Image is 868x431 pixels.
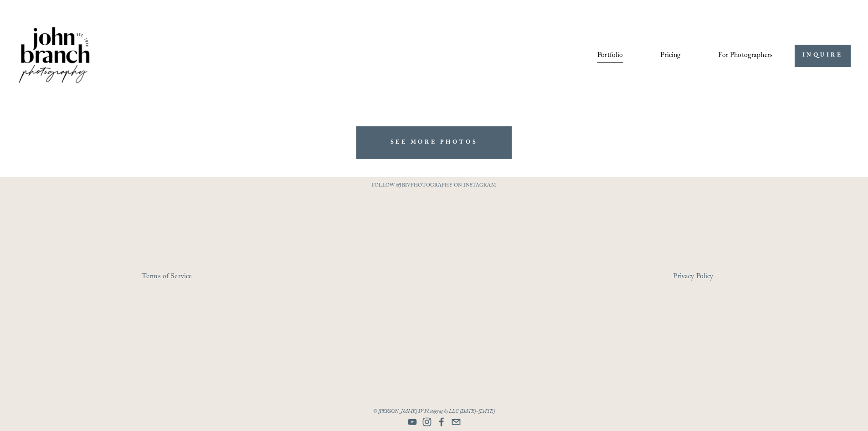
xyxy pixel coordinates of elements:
[437,417,446,426] a: Facebook
[408,417,417,426] a: YouTube
[673,270,753,284] a: Privacy Policy
[354,181,514,191] p: FOLLOW @JBIVPHOTOGRAPHY ON INSTAGRAM
[356,126,512,159] a: SEE MORE PHOTOS
[452,417,461,426] a: info@jbivphotography.com
[718,49,773,63] span: For Photographers
[142,270,248,284] a: Terms of Service
[422,417,431,426] a: Instagram
[17,25,91,87] img: John Branch IV Photography
[660,48,681,63] a: Pricing
[373,408,495,416] em: © [PERSON_NAME] IV Photography LLC [DATE]-[DATE]
[795,45,851,67] a: INQUIRE
[597,48,623,63] a: Portfolio
[718,48,773,63] a: folder dropdown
